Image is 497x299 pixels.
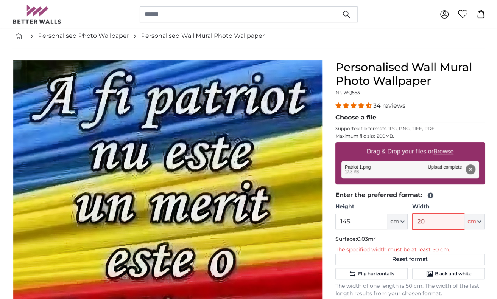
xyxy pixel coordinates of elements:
span: cm [390,218,399,225]
legend: Enter the preferred format: [335,191,485,200]
button: cm [464,214,485,229]
p: The width of one length is 50 cm. The width of the last length results from your chosen format. [335,282,485,297]
p: The specified width must be at least 50 cm. [335,246,485,254]
p: Supported file formats JPG, PNG, TIFF, PDF [335,125,485,132]
button: Reset format [335,254,485,265]
u: Browse [433,148,453,155]
span: Nr. WQ553 [335,90,360,95]
button: Black and white [412,268,485,279]
span: 0.03m² [357,235,376,242]
a: Personalised Wall Mural Photo Wallpaper [141,31,265,40]
a: Personalised Photo Wallpaper [38,31,129,40]
span: Flip horizontally [358,271,394,277]
p: Maximum file size 200MB. [335,133,485,139]
button: Flip horizontally [335,268,408,279]
h1: Personalised Wall Mural Photo Wallpaper [335,60,485,88]
button: cm [387,214,408,229]
p: Surface: [335,235,485,243]
label: Width [412,203,485,211]
nav: breadcrumbs [12,24,485,48]
legend: Choose a file [335,113,485,122]
span: 34 reviews [373,102,405,109]
img: Betterwalls [12,5,62,24]
span: Black and white [435,271,471,277]
span: 4.32 stars [335,102,373,109]
span: cm [467,218,476,225]
label: Height [335,203,408,211]
label: Drag & Drop your files or [363,144,456,159]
